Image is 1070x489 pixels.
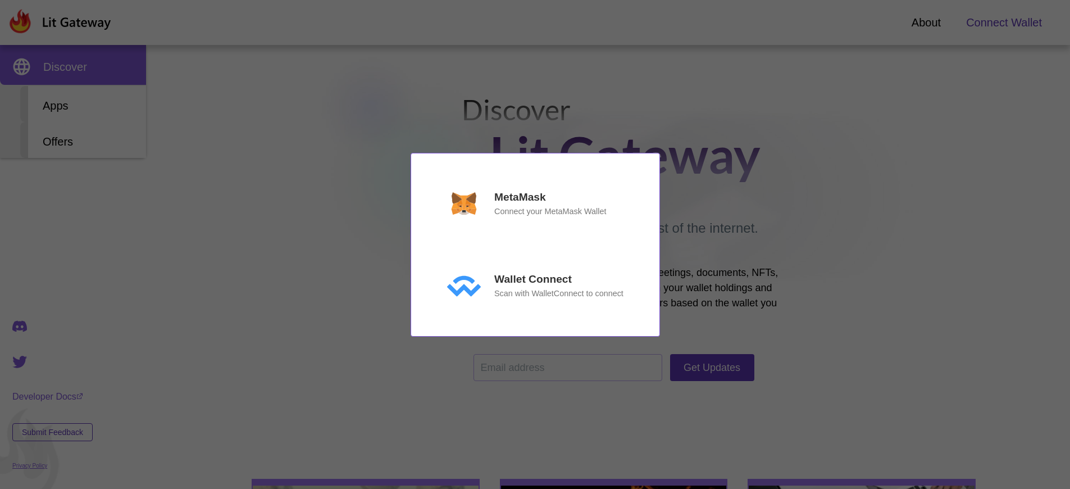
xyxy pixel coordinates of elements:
[494,288,623,300] p: Scan with WalletConnect to connect
[494,205,606,218] p: Connect your MetaMask Wallet
[447,192,481,215] img: svg+xml;base64,PHN2ZyBoZWlnaHQ9IjM1NSIgdmlld0JveD0iMCAwIDM5NyAzNTUiIHdpZHRoPSIzOTciIHhtbG5zPSJodH...
[494,271,572,288] p: Wallet Connect
[494,189,546,206] p: MetaMask
[447,274,481,297] img: svg+xml;base64,PHN2ZyBoZWlnaHQ9IjI0NiIgdmlld0JveD0iMCAwIDQwMCAyNDYiIHdpZHRoPSI0MDAiIHhtbG5zPSJodH...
